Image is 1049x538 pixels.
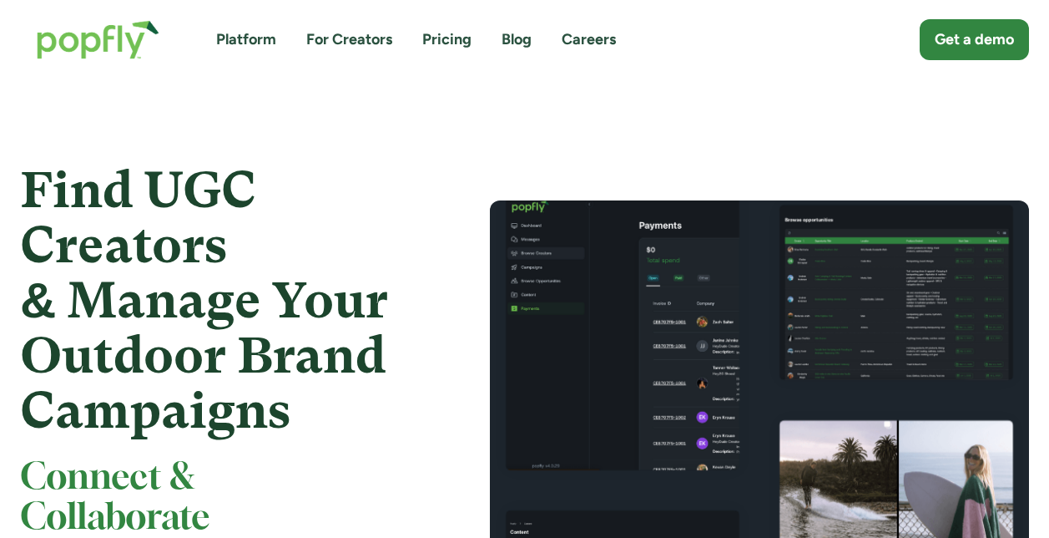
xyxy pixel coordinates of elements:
a: home [20,3,176,76]
a: For Creators [306,29,392,50]
a: Pricing [422,29,472,50]
div: Get a demo [935,29,1014,50]
strong: Find UGC Creators & Manage Your Outdoor Brand Campaigns [20,161,388,439]
a: Blog [502,29,532,50]
a: Get a demo [920,19,1029,60]
a: Careers [562,29,616,50]
a: Platform [216,29,276,50]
